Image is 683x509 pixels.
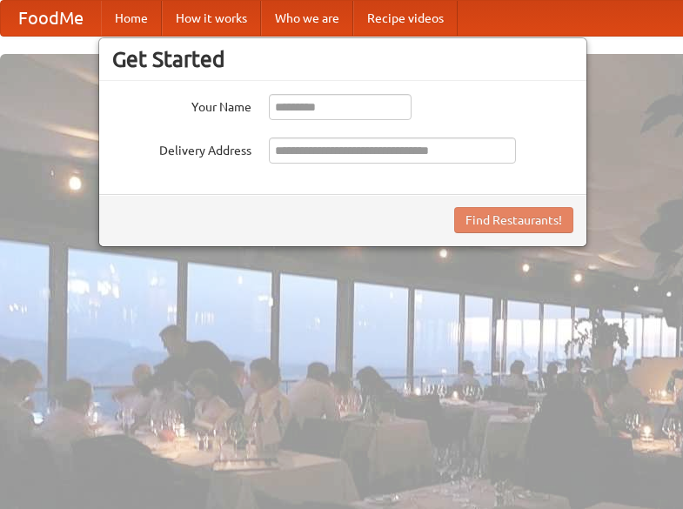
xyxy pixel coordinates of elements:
[261,1,353,36] a: Who we are
[454,207,573,233] button: Find Restaurants!
[112,137,251,159] label: Delivery Address
[112,94,251,116] label: Your Name
[1,1,101,36] a: FoodMe
[112,46,573,72] h3: Get Started
[101,1,162,36] a: Home
[162,1,261,36] a: How it works
[353,1,458,36] a: Recipe videos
